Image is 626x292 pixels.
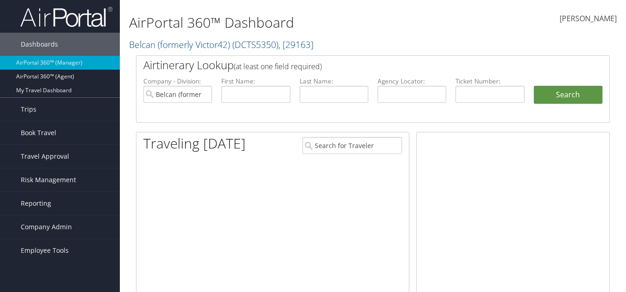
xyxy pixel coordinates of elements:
[300,77,368,86] label: Last Name:
[129,13,454,32] h1: AirPortal 360™ Dashboard
[143,57,563,73] h2: Airtinerary Lookup
[278,38,313,51] span: , [ 29163 ]
[20,6,112,28] img: airportal-logo.png
[302,137,402,154] input: Search for Traveler
[129,38,313,51] a: Belcan (formerly Victor42)
[560,5,617,33] a: [PERSON_NAME]
[234,61,322,72] span: (at least one field required)
[21,33,58,56] span: Dashboards
[21,145,69,168] span: Travel Approval
[21,215,72,238] span: Company Admin
[21,98,36,121] span: Trips
[221,77,290,86] label: First Name:
[455,77,524,86] label: Ticket Number:
[560,13,617,24] span: [PERSON_NAME]
[534,86,602,104] button: Search
[143,77,212,86] label: Company - Division:
[21,239,69,262] span: Employee Tools
[21,192,51,215] span: Reporting
[21,168,76,191] span: Risk Management
[143,134,246,153] h1: Traveling [DATE]
[232,38,278,51] span: ( DCTS5350 )
[378,77,446,86] label: Agency Locator:
[21,121,56,144] span: Book Travel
